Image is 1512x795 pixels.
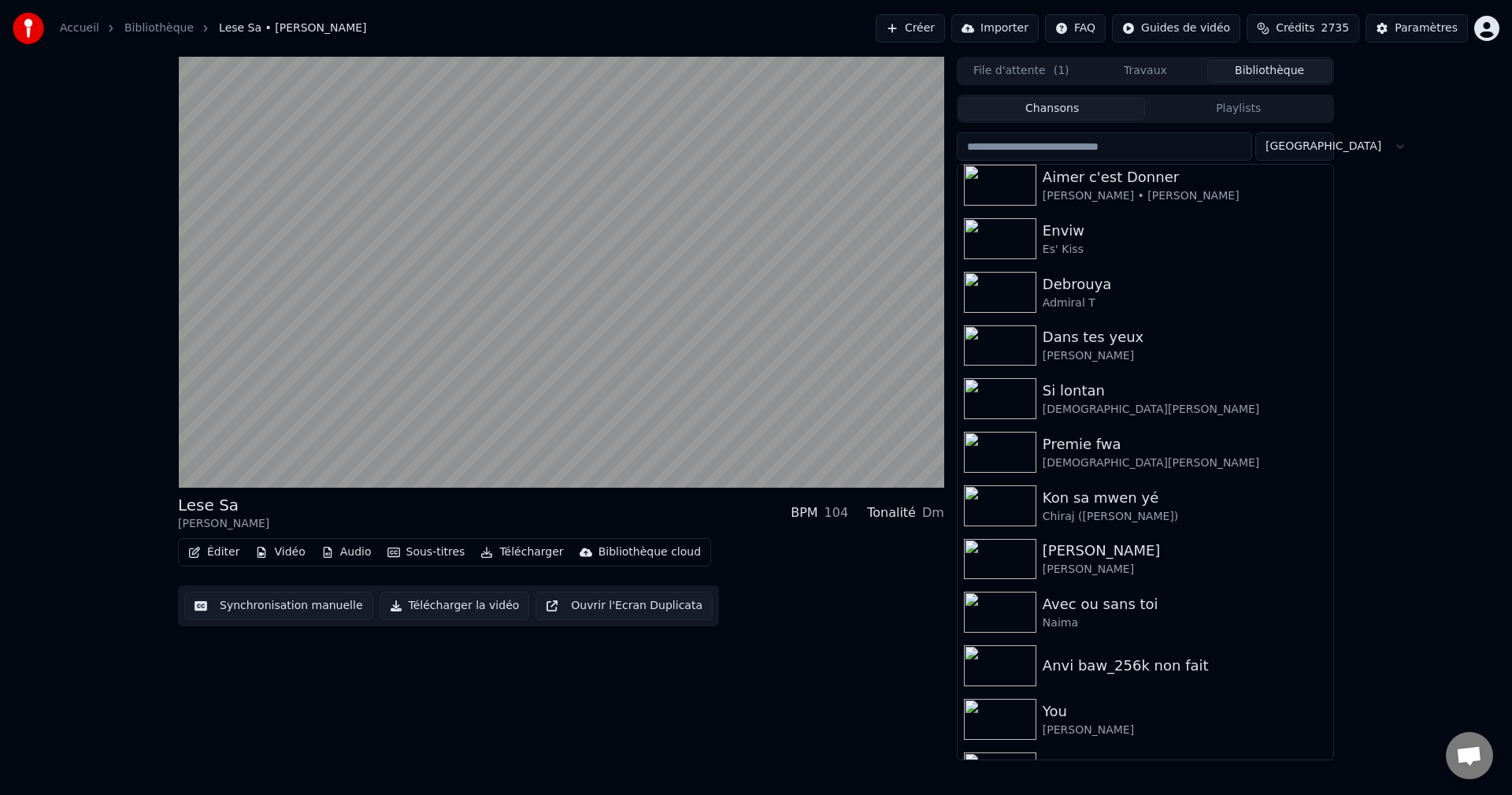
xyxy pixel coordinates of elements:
span: 2735 [1321,20,1350,36]
a: Bibliothèque [124,20,194,36]
span: [GEOGRAPHIC_DATA] [1266,139,1381,154]
div: Debrouya [1043,273,1327,295]
button: Playlists [1145,98,1332,121]
div: Dm [922,503,944,522]
div: Bibliothèque cloud [598,544,701,560]
button: Ouvrir l'Ecran Duplicata [535,592,713,620]
button: Éditer [182,541,246,563]
div: Admiral T [1043,295,1327,311]
div: [PERSON_NAME] • [PERSON_NAME] [1043,188,1327,204]
div: Premie fwa [1043,433,1327,455]
div: BPM [791,503,817,522]
button: File d'attente [959,60,1084,83]
div: [PERSON_NAME] [1043,540,1327,562]
div: Tonalité [867,503,916,522]
nav: breadcrumb [60,20,367,36]
button: Bibliothèque [1207,60,1332,83]
div: [DEMOGRAPHIC_DATA][PERSON_NAME] [1043,455,1327,471]
div: Si lontan [1043,380,1327,402]
button: Crédits2735 [1247,14,1359,43]
button: FAQ [1045,14,1106,43]
button: Créer [876,14,945,43]
button: Chansons [959,98,1146,121]
a: Accueil [60,20,99,36]
div: You [1043,700,1327,723]
span: Crédits [1276,20,1314,36]
div: Dans tes yeux [1043,326,1327,348]
div: Anvi baw_256k non fait [1043,655,1327,677]
img: youka [13,13,44,44]
button: Télécharger la vidéo [380,592,530,620]
div: Lese Sa [178,494,269,516]
button: Guides de vidéo [1112,14,1240,43]
div: 104 [825,503,849,522]
div: [PERSON_NAME] [1043,562,1327,578]
button: Paramètres [1366,14,1468,43]
button: Travaux [1084,60,1208,83]
button: Vidéo [249,541,311,563]
div: Paramètres [1395,20,1458,36]
div: Kon sa mwen yé [1043,487,1327,509]
div: Naima [1043,615,1327,631]
div: [PERSON_NAME] [1043,348,1327,364]
div: Es' Kiss [1043,242,1327,258]
div: Chiraj ([PERSON_NAME]) [1043,509,1327,525]
button: Importer [951,14,1039,43]
div: [DEMOGRAPHIC_DATA][PERSON_NAME] [1043,402,1327,418]
div: Avec ou sans toi [1043,593,1327,615]
button: Audio [315,541,378,563]
div: [PERSON_NAME] [1043,723,1327,738]
button: Synchronisation manuelle [184,592,373,620]
div: Aimer c'est Donner [1043,166,1327,188]
div: [PERSON_NAME] [178,516,269,532]
a: Ouvrir le chat [1446,732,1493,779]
button: Sous-titres [381,541,472,563]
span: Lese Sa • [PERSON_NAME] [219,20,366,36]
button: Télécharger [474,541,569,563]
div: Enviw [1043,220,1327,242]
span: ( 1 ) [1054,63,1069,79]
